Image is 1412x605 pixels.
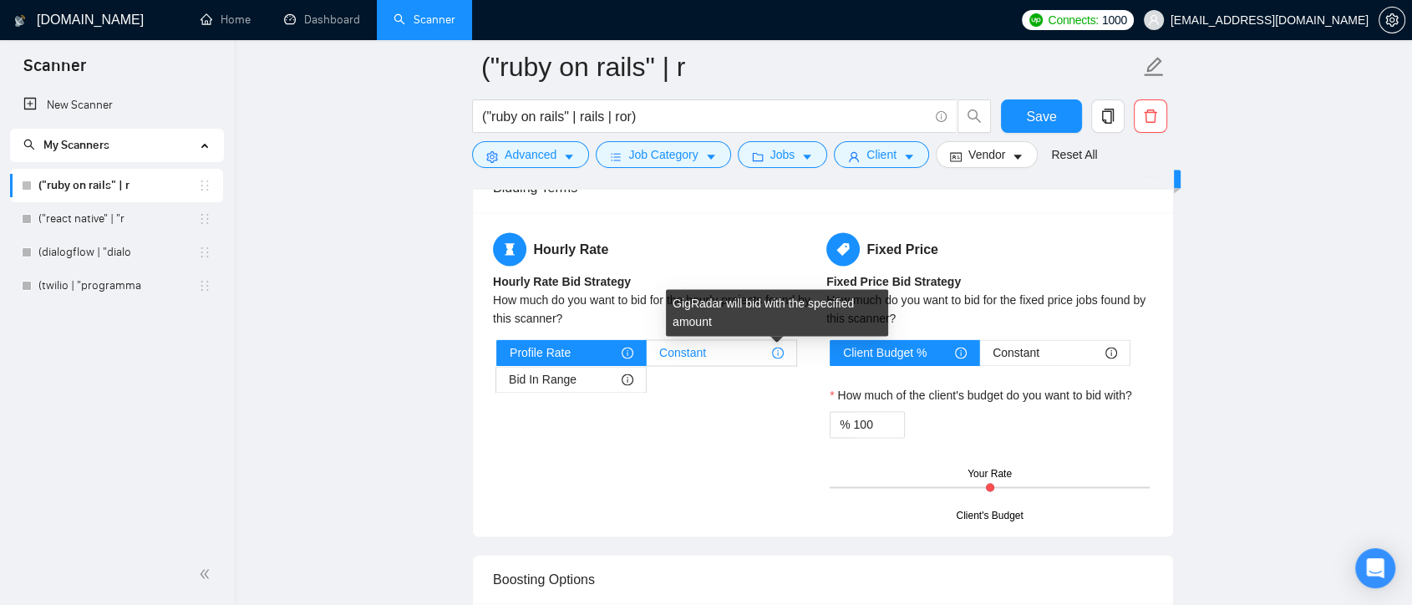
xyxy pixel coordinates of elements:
[23,138,109,152] span: My Scanners
[1001,99,1082,133] button: Save
[10,169,223,202] li: ("ruby on rails" | r
[486,150,498,163] span: setting
[1379,7,1405,33] button: setting
[1379,13,1405,27] a: setting
[43,138,109,152] span: My Scanners
[38,236,198,269] a: (dialogflow | "dialo
[801,150,813,163] span: caret-down
[38,169,198,202] a: ("ruby on rails" | r
[493,555,1153,602] div: Boosting Options
[510,340,571,365] span: Profile Rate
[198,279,211,292] span: holder
[936,111,947,122] span: info-circle
[826,232,860,266] span: tag
[493,291,820,328] div: How much do you want to bid for the hourly projects found by this scanner?
[826,275,961,288] b: Fixed Price Bid Strategy
[968,145,1005,164] span: Vendor
[956,508,1023,524] div: Client's Budget
[666,289,888,336] div: GigRadar will bid with the specified amount
[14,8,26,34] img: logo
[10,236,223,269] li: (dialogflow | "dialo
[770,145,795,164] span: Jobs
[826,232,1153,266] h5: Fixed Price
[394,13,455,27] a: searchScanner
[10,269,223,302] li: (twilio | "programma
[23,89,210,122] a: New Scanner
[936,141,1038,168] button: idcardVendorcaret-down
[1143,56,1165,78] span: edit
[1048,11,1098,29] span: Connects:
[848,150,860,163] span: user
[38,202,198,236] a: ("react native" | "r
[968,466,1012,482] div: Your Rate
[705,150,717,163] span: caret-down
[834,141,929,168] button: userClientcaret-down
[957,99,991,133] button: search
[1029,13,1043,27] img: upwork-logo.png
[482,106,928,127] input: Search Freelance Jobs...
[1012,150,1023,163] span: caret-down
[563,150,575,163] span: caret-down
[1091,99,1125,133] button: copy
[826,291,1153,328] div: How much do you want to bid for the fixed price jobs found by this scanner?
[622,374,633,385] span: info-circle
[958,109,990,124] span: search
[481,46,1140,88] input: Scanner name...
[10,89,223,122] li: New Scanner
[23,139,35,150] span: search
[1148,14,1160,26] span: user
[493,275,631,288] b: Hourly Rate Bid Strategy
[610,150,622,163] span: bars
[853,412,904,437] input: How much of the client's budget do you want to bid with?
[493,232,526,266] span: hourglass
[1135,109,1166,124] span: delete
[1102,11,1127,29] span: 1000
[1026,106,1056,127] span: Save
[738,141,828,168] button: folderJobscaret-down
[505,145,556,164] span: Advanced
[628,145,698,164] span: Job Category
[955,347,967,358] span: info-circle
[10,53,99,89] span: Scanner
[198,212,211,226] span: holder
[1092,109,1124,124] span: copy
[866,145,896,164] span: Client
[199,566,216,582] span: double-left
[659,340,706,365] span: Constant
[10,202,223,236] li: ("react native" | "r
[509,367,576,392] span: Bid In Range
[1105,347,1117,358] span: info-circle
[843,340,927,365] span: Client Budget %
[472,141,589,168] button: settingAdvancedcaret-down
[1134,99,1167,133] button: delete
[596,141,730,168] button: barsJob Categorycaret-down
[772,347,784,358] span: info-circle
[38,269,198,302] a: (twilio | "programma
[493,232,820,266] h5: Hourly Rate
[622,347,633,358] span: info-circle
[752,150,764,163] span: folder
[1051,145,1097,164] a: Reset All
[830,386,1132,404] label: How much of the client's budget do you want to bid with?
[903,150,915,163] span: caret-down
[198,179,211,192] span: holder
[284,13,360,27] a: dashboardDashboard
[198,246,211,259] span: holder
[950,150,962,163] span: idcard
[993,340,1039,365] span: Constant
[1355,548,1395,588] div: Open Intercom Messenger
[201,13,251,27] a: homeHome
